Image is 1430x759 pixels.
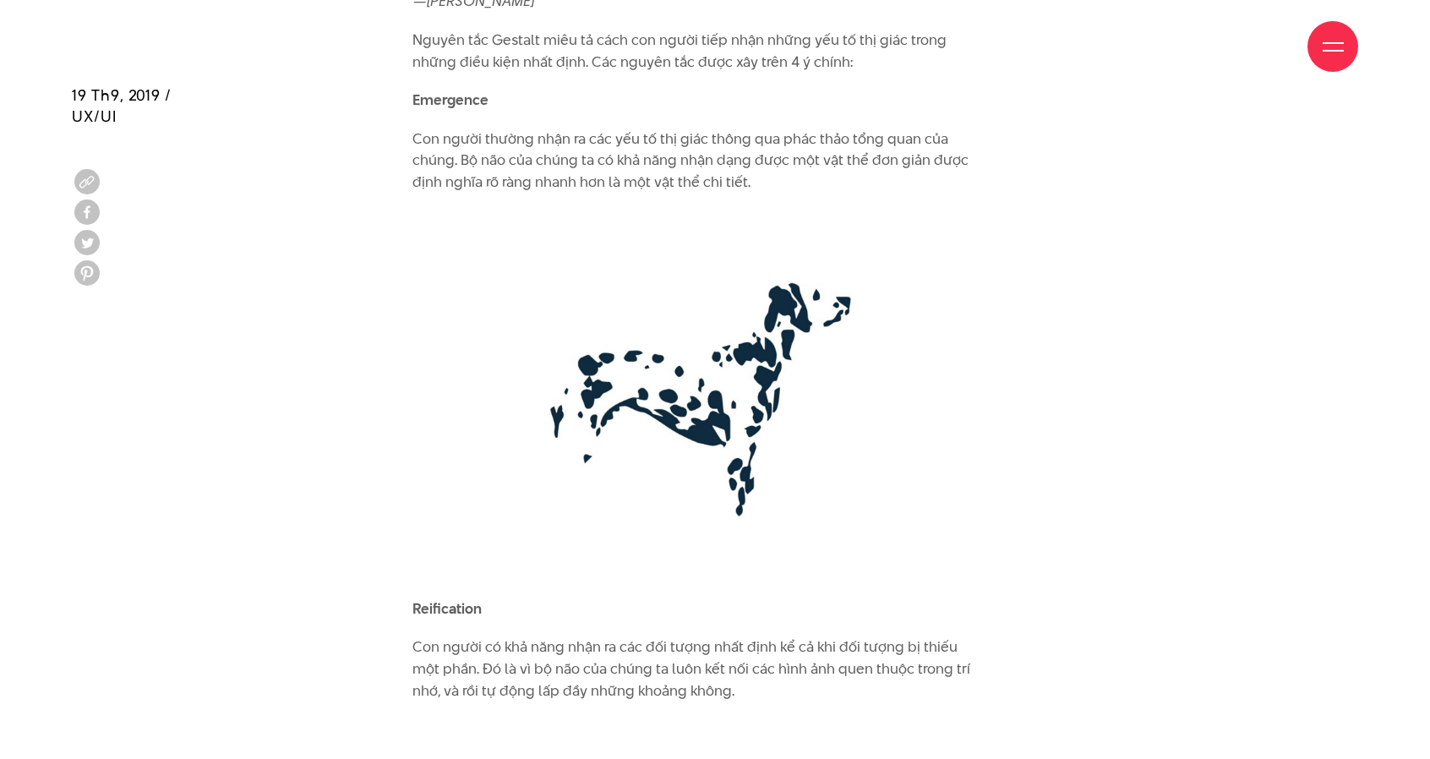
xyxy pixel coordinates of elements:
b: Emergence [412,90,488,110]
span: 19 Th9, 2019 / UX/UI [72,85,172,127]
img: Chú chó dom [412,210,975,582]
p: Con người có khả năng nhận ra các đối tượng nhất định kể cả khi đối tượng bị thiếu một phần. Đó l... [412,636,975,702]
b: Reification [412,598,482,619]
p: Con người thường nhận ra các yếu tố thị giác thông qua phác thảo tổng quan của chúng. Bộ não của ... [412,128,975,194]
